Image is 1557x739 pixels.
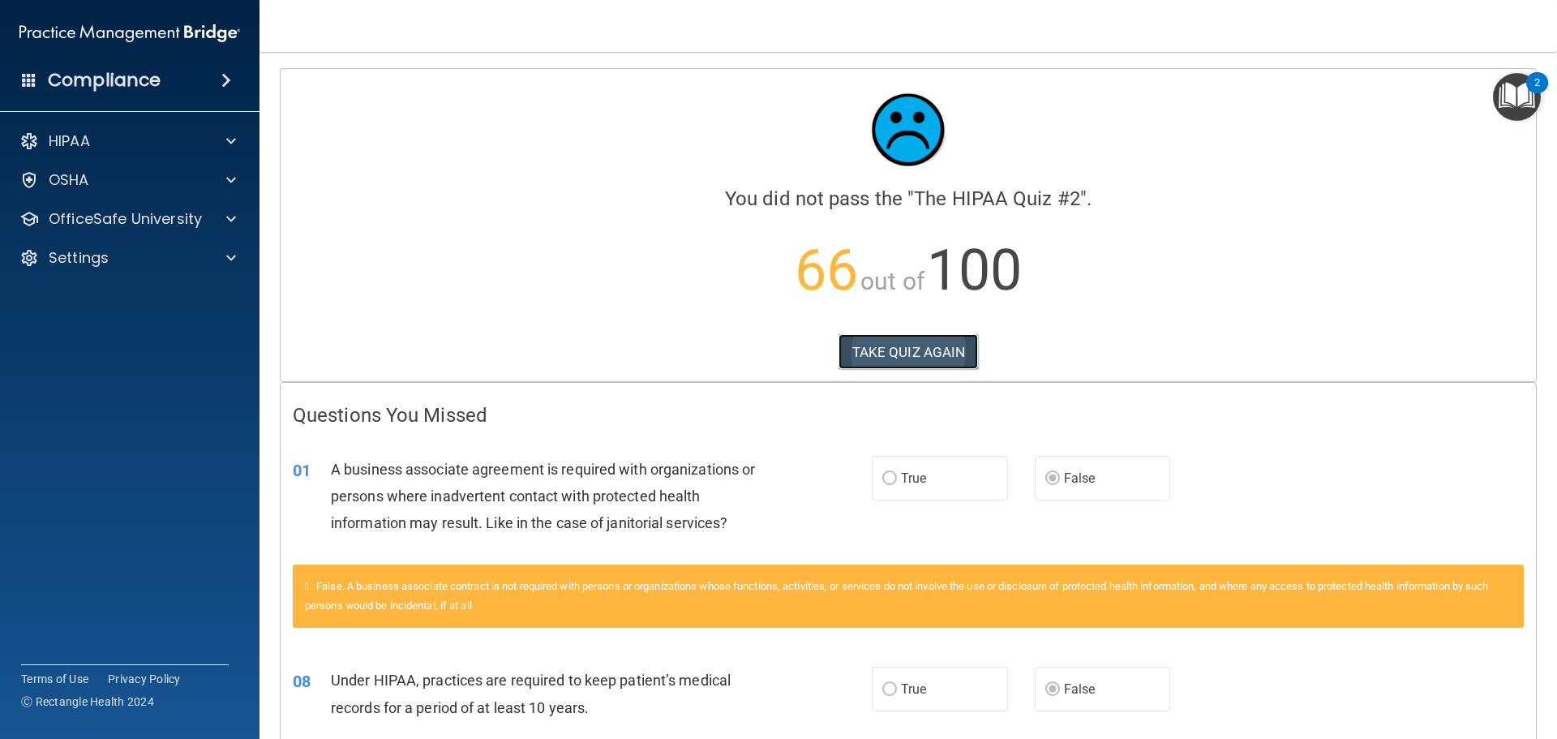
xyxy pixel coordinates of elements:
[1045,684,1060,696] input: False
[49,209,202,229] p: OfficeSafe University
[305,580,1489,612] span: False. A business associate contract is not required with persons or organizations whose function...
[860,267,924,295] span: out of
[19,131,236,151] a: HIPAA
[19,170,236,190] a: OSHA
[882,473,897,485] input: True
[293,405,1524,426] h4: Questions You Missed
[860,81,957,178] img: sad_face.ecc698e2.jpg
[901,681,926,697] span: True
[914,187,1080,210] span: The HIPAA Quiz #2
[1045,473,1060,485] input: False
[293,461,311,480] span: 01
[19,209,236,229] a: OfficeSafe University
[331,461,755,531] span: A business associate agreement is required with organizations or persons where inadvertent contac...
[1534,83,1540,104] div: 2
[19,17,240,49] img: PMB logo
[21,694,154,710] span: Ⓒ Rectangle Health 2024
[48,69,161,92] h4: Compliance
[293,672,311,691] span: 08
[1064,470,1096,486] span: False
[901,470,926,486] span: True
[108,671,181,687] a: Privacy Policy
[49,131,90,151] p: HIPAA
[49,248,109,268] p: Settings
[1064,681,1096,697] span: False
[795,237,858,303] span: 66
[927,237,1022,303] span: 100
[49,170,89,190] p: OSHA
[293,188,1524,209] h4: You did not pass the " ".
[839,334,979,370] button: TAKE QUIZ AGAIN
[21,671,88,687] a: Terms of Use
[19,248,236,268] a: Settings
[882,684,897,696] input: True
[331,672,731,715] span: Under HIPAA, practices are required to keep patient’s medical records for a period of at least 10...
[1493,73,1541,121] button: Open Resource Center, 2 new notifications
